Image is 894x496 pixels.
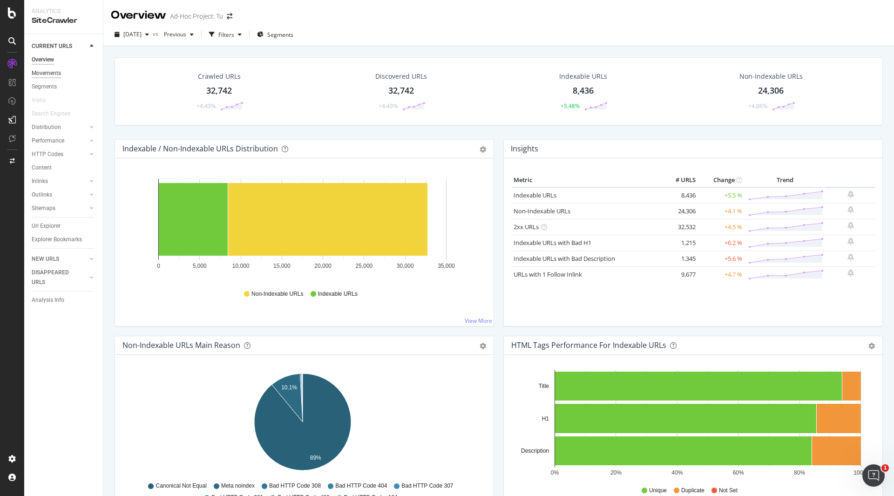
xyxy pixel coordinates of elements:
text: 5,000 [193,263,207,269]
div: gear [480,343,486,349]
a: Visits [32,95,55,105]
span: Bad HTTP Code 308 [269,482,321,490]
div: SiteCrawler [32,15,95,26]
div: Crawled URLs [198,72,241,81]
div: Ad-Hoc Project: Tu [170,12,223,21]
div: Segments [32,82,57,92]
text: 20,000 [314,263,332,269]
th: # URLS [661,173,698,187]
div: 8,436 [573,85,594,97]
a: HTTP Codes [32,149,87,159]
td: 8,436 [661,187,698,204]
a: NEW URLS [32,254,87,264]
h4: Insights [511,143,538,155]
div: Non-Indexable URLs Main Reason [122,340,240,350]
div: Non-Indexable URLs [739,72,803,81]
span: Canonical Not Equal [156,482,206,490]
div: bell-plus [847,253,854,261]
a: Non-Indexable URLs [514,207,570,215]
span: Unique [649,487,667,495]
div: Discovered URLs [375,72,427,81]
div: 24,306 [758,85,784,97]
div: gear [868,343,875,349]
text: Title [539,383,549,389]
a: Url Explorer [32,221,96,231]
text: 0% [551,469,559,476]
span: Bad HTTP Code 404 [335,482,387,490]
a: View More [465,317,492,325]
div: gear [480,146,486,153]
div: CURRENT URLS [32,41,72,51]
td: +5.5 % [698,187,745,204]
div: HTML Tags Performance for Indexable URLs [511,340,666,350]
button: [DATE] [111,27,153,42]
a: DISAPPEARED URLS [32,268,87,287]
a: Indexable URLs with Bad Description [514,254,615,263]
text: 40% [671,469,683,476]
td: +4.5 % [698,219,745,235]
a: Distribution [32,122,87,132]
div: bell-plus [847,222,854,229]
div: Content [32,163,52,173]
text: 35,000 [438,263,455,269]
a: CURRENT URLS [32,41,87,51]
div: bell-plus [847,190,854,198]
a: Inlinks [32,177,87,186]
button: Segments [253,27,297,42]
td: 32,532 [661,219,698,235]
div: +5.48% [561,102,580,110]
text: 80% [794,469,805,476]
a: Sitemaps [32,204,87,213]
a: Content [32,163,96,173]
td: +6.2 % [698,235,745,251]
td: 1,215 [661,235,698,251]
td: 24,306 [661,203,698,219]
div: Search Engines [32,109,70,119]
div: +4.43% [379,102,398,110]
span: Duplicate [681,487,704,495]
th: Change [698,173,745,187]
a: Indexable URLs with Bad H1 [514,238,591,247]
a: Indexable URLs [514,191,556,199]
div: Movements [32,68,61,78]
div: Overview [111,7,166,23]
div: Analytics [32,7,95,15]
text: 0 [157,263,160,269]
a: Analysis Info [32,295,96,305]
div: +4.06% [748,102,767,110]
button: Filters [205,27,245,42]
div: Overview [32,55,54,65]
span: 1 [881,464,889,472]
a: Explorer Bookmarks [32,235,96,245]
span: Not Set [719,487,738,495]
button: Previous [160,27,197,42]
div: Indexable URLs [559,72,607,81]
text: 60% [733,469,744,476]
div: bell-plus [847,269,854,277]
div: A chart. [122,173,483,281]
svg: A chart. [511,370,872,478]
div: 32,742 [206,85,232,97]
div: Url Explorer [32,221,61,231]
div: Explorer Bookmarks [32,235,82,245]
span: Meta noindex [221,482,255,490]
div: bell-plus [847,238,854,245]
td: +4.1 % [698,203,745,219]
text: H1 [542,415,549,422]
div: A chart. [122,370,483,478]
text: 10,000 [232,263,250,269]
text: 15,000 [273,263,291,269]
div: HTTP Codes [32,149,63,159]
a: Movements [32,68,96,78]
div: NEW URLS [32,254,59,264]
div: Inlinks [32,177,48,186]
span: Non-Indexable URLs [251,290,303,298]
div: +4.43% [196,102,216,110]
text: 100% [853,469,868,476]
div: bell-plus [847,206,854,213]
text: 30,000 [397,263,414,269]
a: URLs with 1 Follow Inlink [514,270,582,279]
text: Description [521,448,549,454]
span: 2025 Oct. 1st [123,30,142,38]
